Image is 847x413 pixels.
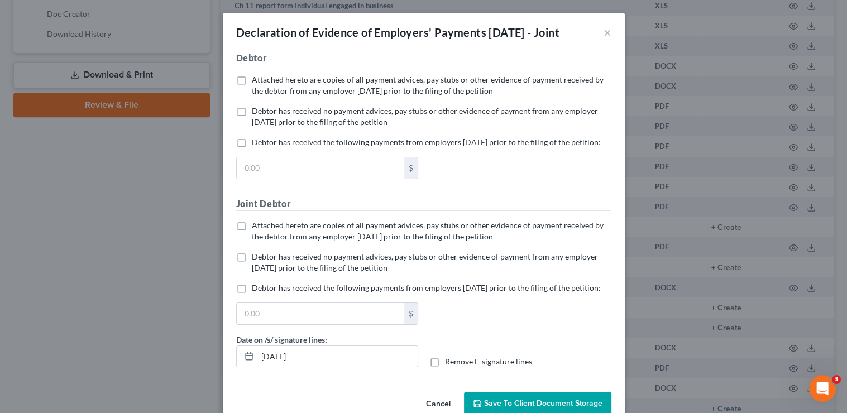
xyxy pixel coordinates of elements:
span: 3 [832,375,841,384]
div: $ [404,303,418,324]
span: Remove E-signature lines [445,357,532,366]
iframe: Intercom live chat [809,375,836,402]
span: Debtor has received the following payments from employers [DATE] prior to the filing of the petit... [252,283,601,292]
div: $ [404,157,418,179]
span: Attached hereto are copies of all payment advices, pay stubs or other evidence of payment receive... [252,75,604,95]
label: Date on /s/ signature lines: [236,334,327,345]
span: Debtor has received the following payments from employers [DATE] prior to the filing of the petit... [252,137,601,147]
div: Declaration of Evidence of Employers' Payments [DATE] - Joint [236,25,559,40]
input: 0.00 [237,303,404,324]
span: Attached hereto are copies of all payment advices, pay stubs or other evidence of payment receive... [252,220,604,241]
h5: Joint Debtor [236,197,611,211]
span: Debtor has received no payment advices, pay stubs or other evidence of payment from any employer ... [252,106,598,127]
span: Debtor has received no payment advices, pay stubs or other evidence of payment from any employer ... [252,252,598,272]
button: × [604,26,611,39]
h5: Debtor [236,51,611,65]
input: MM/DD/YYYY [257,346,418,367]
input: 0.00 [237,157,404,179]
span: Save to Client Document Storage [484,398,602,408]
